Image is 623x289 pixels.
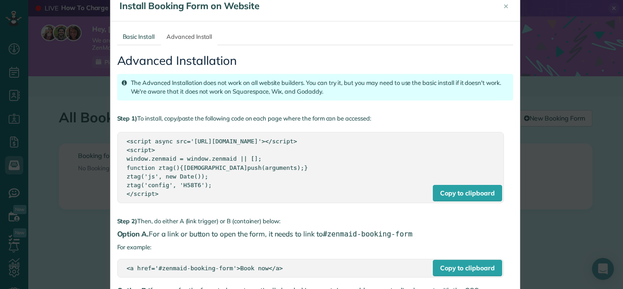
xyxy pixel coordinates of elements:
[117,54,513,68] h3: Advanced Installation
[433,185,502,201] div: Copy to clipboard
[117,28,161,45] a: Basic Install
[161,28,218,45] a: Advanced Install
[117,115,138,122] strong: Step 1)
[127,137,494,198] div: <script async src='[URL][DOMAIN_NAME]'></script> <script> window.zenmaid = window.zenmaid || []; ...
[117,230,513,238] h4: For a link or button to open the form, it needs to link to
[504,0,509,11] span: ×
[117,217,138,225] strong: Step 2)
[117,229,149,238] span: Option A.
[323,230,412,238] span: #zenmaid-booking-form
[127,264,494,273] div: <a href='#zenmaid-booking-form'>Book now</a>
[117,217,513,226] p: Then, do either A (link trigger) or B (container) below:
[433,260,502,276] div: Copy to clipboard
[117,74,513,100] div: The Advanced Installation does not work on all website builders. You can try it, but you may need...
[117,114,513,123] p: To install, copy/paste the following code on each page where the form can be accessed:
